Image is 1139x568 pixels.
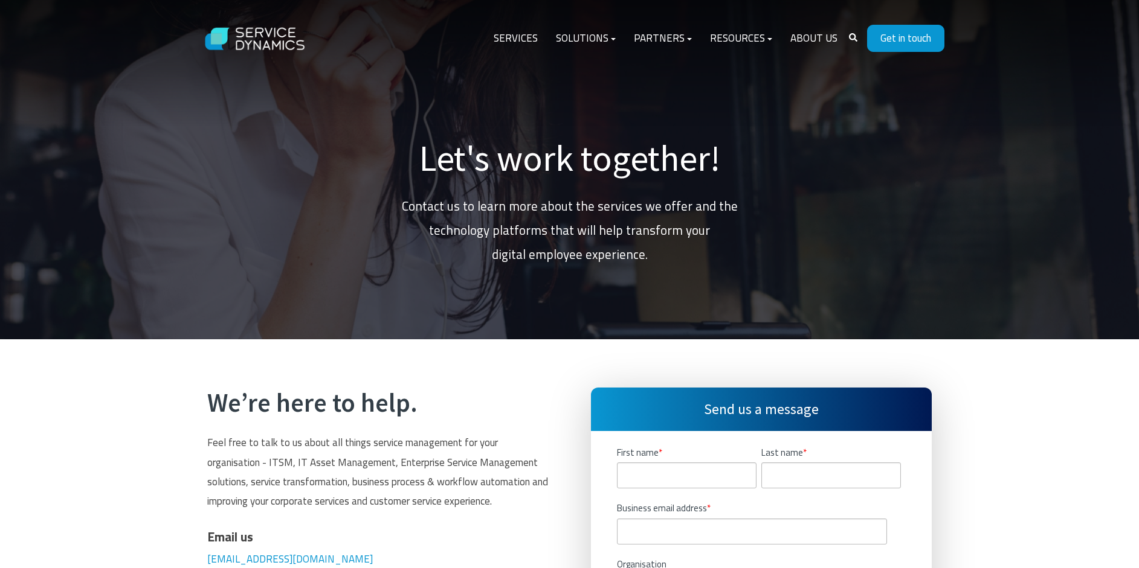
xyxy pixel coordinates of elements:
p: Contact us to learn more about the services we offer and the technology platforms that will help ... [386,194,754,291]
a: Services [485,24,547,53]
a: Partners [625,24,701,53]
div: Navigation Menu [485,24,847,53]
a: Solutions [547,24,625,53]
a: Resources [701,24,781,53]
h1: Let's work together! [386,136,754,180]
span: First name [617,445,659,459]
p: Feel free to talk to us about all things service management for your organisation - ITSM, IT Asse... [207,433,548,511]
h2: We’re here to help. [207,388,548,419]
span: Last name [761,445,803,459]
h3: Send us a message [591,388,932,431]
span: Email us [207,527,253,546]
a: Get in touch [867,25,944,52]
img: Service Dynamics Logo - White [195,16,316,62]
span: Business email address [617,501,707,515]
a: About Us [781,24,847,53]
a: [EMAIL_ADDRESS][DOMAIN_NAME] [207,551,373,567]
